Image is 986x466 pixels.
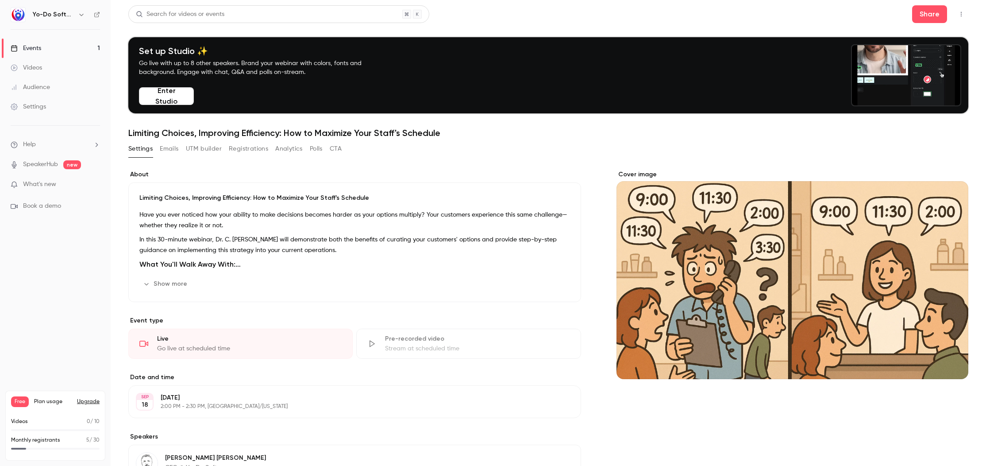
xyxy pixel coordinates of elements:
div: SEP [137,394,153,400]
label: Speakers [128,432,581,441]
p: [PERSON_NAME] [PERSON_NAME] [165,454,524,462]
h4: Set up Studio ✨ [139,46,382,56]
span: Plan usage [34,398,72,405]
p: 18 [142,400,148,409]
label: About [128,170,581,179]
div: LiveGo live at scheduled time [128,329,353,359]
button: Enter Studio [139,87,194,105]
label: Cover image [616,170,968,179]
button: Upgrade [77,398,100,405]
div: Search for videos or events [136,10,224,19]
h6: Yo-Do Software [33,10,74,19]
button: Polls [310,142,323,156]
p: In this 30-minute webinar, Dr. C. [PERSON_NAME] will demonstrate both the benefits of curating yo... [139,234,570,256]
label: Date and time [128,373,581,382]
div: Pre-recorded videoStream at scheduled time [356,329,581,359]
button: Show more [139,277,193,291]
h1: Limiting Choices, Improving Efficiency: How to Maximize Your Staff's Schedule [128,128,968,138]
div: Videos [11,63,42,72]
div: Events [11,44,41,53]
iframe: Noticeable Trigger [89,181,100,189]
p: Go live with up to 8 other speakers. Brand your webinar with colors, fonts and background. Engage... [139,59,382,77]
button: Emails [160,142,178,156]
p: Have you ever noticed how your ability to make decisions becomes harder as your options multiply?... [139,210,570,231]
span: new [63,160,81,169]
span: 0 [87,419,90,424]
span: Book a demo [23,202,61,211]
p: [DATE] [161,393,534,402]
span: What's new [23,180,56,189]
span: Free [11,396,29,407]
span: 5 [86,438,89,443]
button: Share [912,5,947,23]
p: Monthly registrants [11,436,60,444]
p: / 10 [87,418,100,426]
div: Settings [11,102,46,111]
p: 2:00 PM - 2:30 PM, [GEOGRAPHIC_DATA]/[US_STATE] [161,403,534,410]
a: SpeakerHub [23,160,58,169]
button: Settings [128,142,153,156]
li: help-dropdown-opener [11,140,100,149]
div: Stream at scheduled time [385,344,570,353]
div: Live [157,334,342,343]
p: Videos [11,418,28,426]
p: / 30 [86,436,100,444]
p: Event type [128,316,581,325]
button: UTM builder [186,142,222,156]
img: Yo-Do Software [11,8,25,22]
div: Audience [11,83,50,92]
div: Pre-recorded video [385,334,570,343]
span: Help [23,140,36,149]
button: Analytics [275,142,303,156]
div: Go live at scheduled time [157,344,342,353]
button: Registrations [229,142,268,156]
strong: What You'll Walk Away With: [139,260,241,268]
p: Limiting Choices, Improving Efficiency: How to Maximize Your Staff's Schedule [139,194,570,202]
button: CTA [330,142,342,156]
section: Cover image [616,170,968,379]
